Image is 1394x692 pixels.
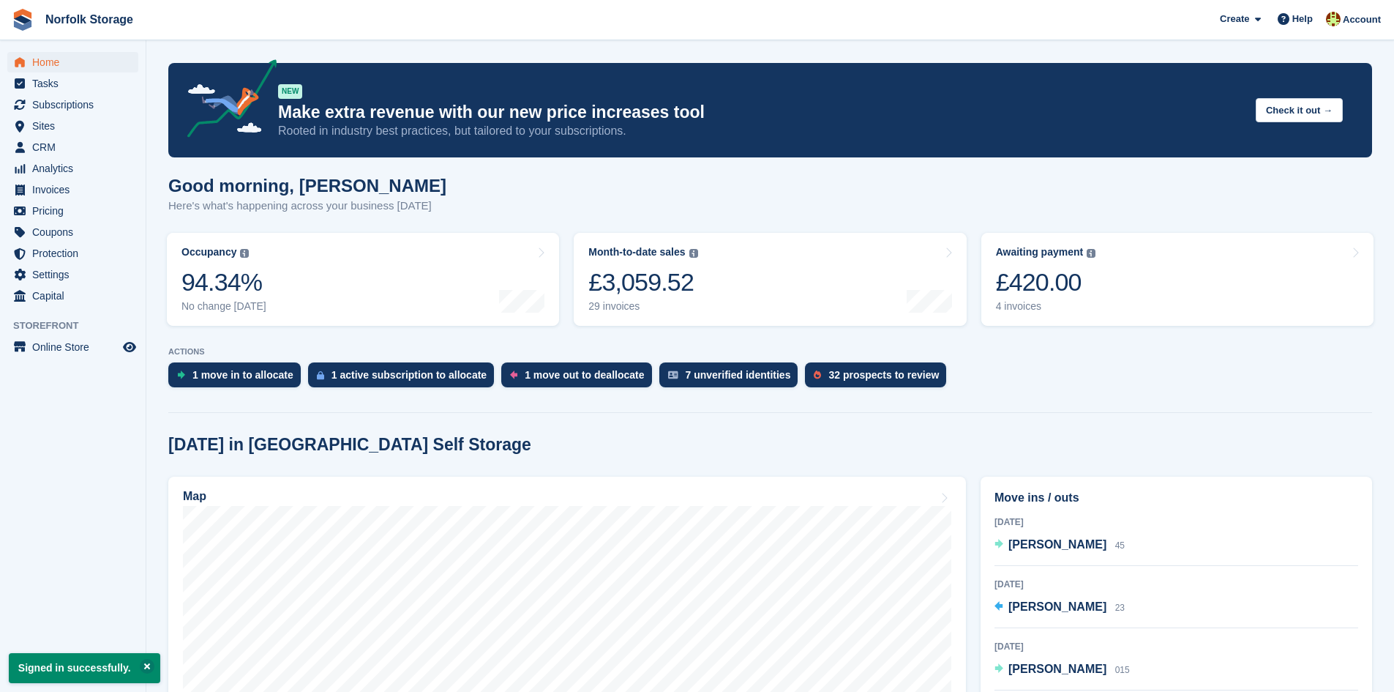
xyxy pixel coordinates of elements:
span: Home [32,52,120,72]
div: 4 invoices [996,300,1096,313]
div: [DATE] [994,516,1358,529]
span: Account [1343,12,1381,27]
span: 23 [1115,603,1125,613]
span: [PERSON_NAME] [1008,663,1106,675]
p: Signed in successfully. [9,653,160,683]
img: prospect-51fa495bee0391a8d652442698ab0144808aea92771e9ea1ae160a38d050c398.svg [814,371,821,379]
a: 32 prospects to review [805,362,953,395]
span: Protection [32,243,120,264]
p: Rooted in industry best practices, but tailored to your subscriptions. [278,123,1244,139]
span: Capital [32,286,120,306]
a: [PERSON_NAME] 015 [994,661,1130,680]
div: [DATE] [994,578,1358,591]
div: NEW [278,84,302,99]
div: Month-to-date sales [588,246,685,258]
span: Online Store [32,337,120,357]
h2: [DATE] in [GEOGRAPHIC_DATA] Self Storage [168,435,531,455]
span: Settings [32,264,120,285]
button: Check it out → [1256,98,1343,122]
span: Tasks [32,73,120,94]
span: 015 [1115,665,1130,675]
p: ACTIONS [168,347,1372,357]
a: menu [7,337,138,357]
a: 1 move in to allocate [168,362,308,395]
a: 1 active subscription to allocate [308,362,501,395]
div: 29 invoices [588,300,697,313]
img: move_outs_to_deallocate_icon-f764333ba52eb49d3ac5e1228854f67142a1ed5810a6f6cc68b1a99e826820c5.svg [510,371,517,379]
img: Holly Lamming [1326,12,1341,26]
span: Create [1220,12,1249,26]
a: menu [7,222,138,242]
div: Awaiting payment [996,246,1084,258]
span: Subscriptions [32,94,120,115]
a: Awaiting payment £420.00 4 invoices [981,233,1374,326]
a: menu [7,201,138,221]
span: Pricing [32,201,120,221]
a: Preview store [121,338,138,356]
a: menu [7,179,138,200]
span: Sites [32,116,120,136]
a: [PERSON_NAME] 45 [994,536,1125,555]
a: menu [7,52,138,72]
div: 1 move in to allocate [192,369,293,381]
div: 1 active subscription to allocate [331,369,487,381]
span: [PERSON_NAME] [1008,600,1106,613]
div: 94.34% [181,267,266,297]
p: Make extra revenue with our new price increases tool [278,102,1244,123]
h2: Move ins / outs [994,489,1358,507]
div: 1 move out to deallocate [525,369,644,381]
div: £420.00 [996,267,1096,297]
img: icon-info-grey-7440780725fd019a000dd9b08b2336e03edf1995a4989e88bcd33f0948082b44.svg [1087,249,1095,258]
a: Norfolk Storage [40,7,139,31]
span: 45 [1115,540,1125,551]
a: menu [7,116,138,136]
a: menu [7,158,138,179]
img: icon-info-grey-7440780725fd019a000dd9b08b2336e03edf1995a4989e88bcd33f0948082b44.svg [689,249,698,258]
a: menu [7,137,138,157]
a: menu [7,264,138,285]
div: 7 unverified identities [686,369,791,381]
img: price-adjustments-announcement-icon-8257ccfd72463d97f412b2fc003d46551f7dbcb40ab6d574587a9cd5c0d94... [175,59,277,143]
span: CRM [32,137,120,157]
a: Occupancy 94.34% No change [DATE] [167,233,559,326]
div: Occupancy [181,246,236,258]
a: menu [7,286,138,306]
h2: Map [183,490,206,503]
span: Storefront [13,319,146,333]
a: 7 unverified identities [659,362,806,395]
div: No change [DATE] [181,300,266,313]
span: Analytics [32,158,120,179]
span: Invoices [32,179,120,200]
a: menu [7,73,138,94]
img: verify_identity-adf6edd0f0f0b5bbfe63781bf79b02c33cf7c696d77639b501bdc392416b5a36.svg [668,371,678,379]
div: 32 prospects to review [828,369,939,381]
span: [PERSON_NAME] [1008,538,1106,551]
h1: Good morning, [PERSON_NAME] [168,176,446,196]
img: icon-info-grey-7440780725fd019a000dd9b08b2336e03edf1995a4989e88bcd33f0948082b44.svg [240,249,249,258]
span: Help [1292,12,1313,26]
img: move_ins_to_allocate_icon-fdf77a2bb77ea45bf5b3d319d69a93e2d87916cf1d5bf7949dd705db3b84f3ca.svg [177,371,185,379]
p: Here's what's happening across your business [DATE] [168,198,446,215]
a: Month-to-date sales £3,059.52 29 invoices [574,233,966,326]
img: stora-icon-8386f47178a22dfd0bd8f6a31ec36ba5ce8667c1dd55bd0f319d3a0aa187defe.svg [12,9,34,31]
a: [PERSON_NAME] 23 [994,598,1125,617]
img: active_subscription_to_allocate_icon-d502201f5373d7db506a760aba3b589e785aa758c864c3986d89f69b8ff3... [317,371,324,380]
span: Coupons [32,222,120,242]
div: [DATE] [994,640,1358,653]
a: menu [7,243,138,264]
a: menu [7,94,138,115]
a: 1 move out to deallocate [501,362,659,395]
div: £3,059.52 [588,267,697,297]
